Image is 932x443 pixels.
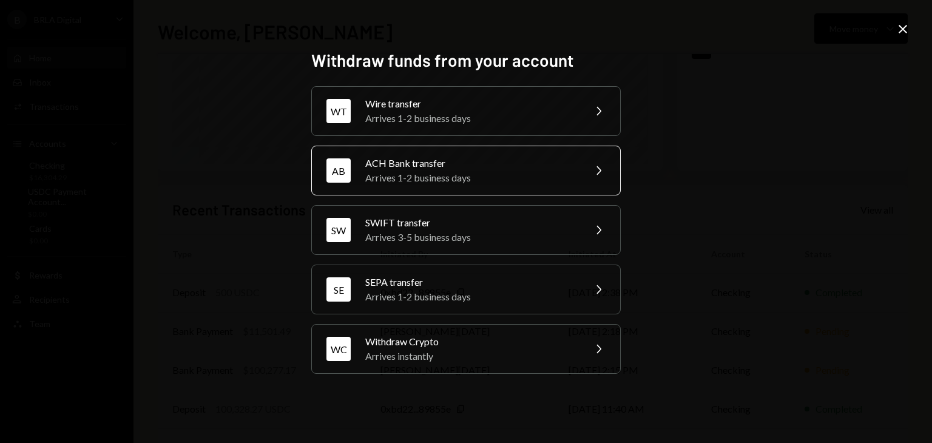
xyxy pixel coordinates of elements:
[365,171,576,185] div: Arrives 1-2 business days
[365,275,576,289] div: SEPA transfer
[326,99,351,123] div: WT
[365,334,576,349] div: Withdraw Crypto
[326,158,351,183] div: AB
[365,230,576,245] div: Arrives 3-5 business days
[365,349,576,364] div: Arrives instantly
[365,111,576,126] div: Arrives 1-2 business days
[311,86,621,136] button: WTWire transferArrives 1-2 business days
[365,215,576,230] div: SWIFT transfer
[326,337,351,361] div: WC
[311,265,621,314] button: SESEPA transferArrives 1-2 business days
[365,156,576,171] div: ACH Bank transfer
[311,324,621,374] button: WCWithdraw CryptoArrives instantly
[326,218,351,242] div: SW
[311,205,621,255] button: SWSWIFT transferArrives 3-5 business days
[311,49,621,72] h2: Withdraw funds from your account
[311,146,621,195] button: ABACH Bank transferArrives 1-2 business days
[365,289,576,304] div: Arrives 1-2 business days
[326,277,351,302] div: SE
[365,96,576,111] div: Wire transfer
